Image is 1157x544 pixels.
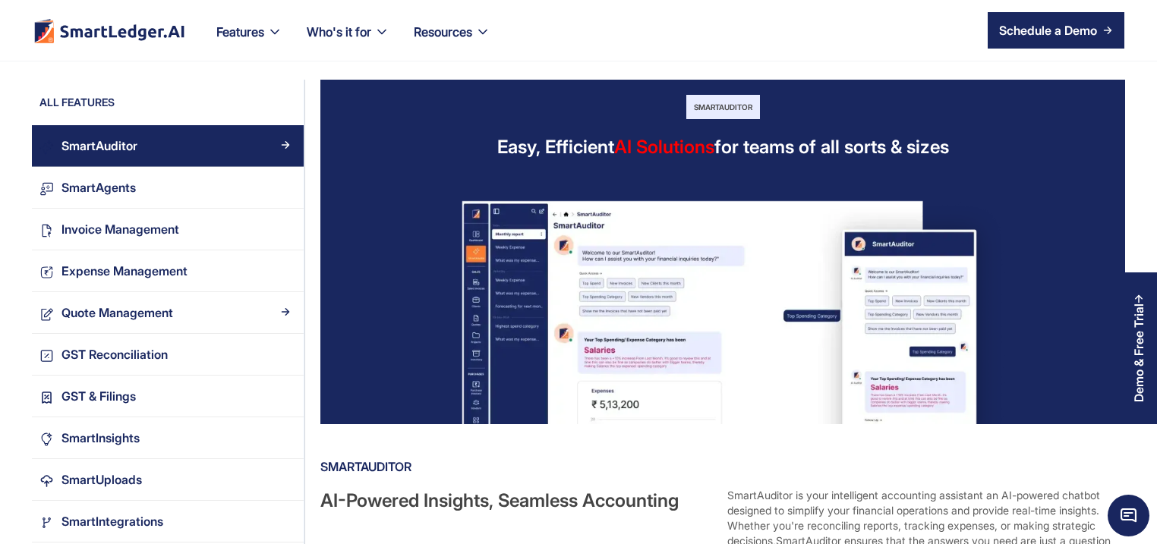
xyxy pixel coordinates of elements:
a: SmartIntegrationsArrow Right Blue [32,501,304,542]
div: Features [204,21,295,61]
div: Easy, Efficient for teams of all sorts & sizes [497,134,949,159]
div: SmartAuditor [686,95,760,119]
img: Arrow Right Blue [281,307,290,316]
img: Arrow Right Blue [281,432,290,442]
div: Resources [414,21,472,42]
img: Arrow Right Blue [281,391,290,400]
div: Expense Management [61,261,188,281]
div: SmartAgents [61,178,136,198]
span: AI Solutions [614,136,714,158]
div: SmartAuditor [61,136,137,156]
a: GST ReconciliationArrow Right Blue [32,334,304,376]
div: Demo & Free Trial [1132,303,1146,402]
img: footer logo [33,18,186,43]
div: Who's it for [307,21,371,42]
a: SmartUploadsArrow Right Blue [32,459,304,501]
img: Arrow Right Blue [281,266,290,275]
img: arrow right icon [1103,26,1112,35]
img: Arrow Right Blue [281,224,290,233]
div: SmartInsights [61,428,140,448]
a: Quote ManagementArrow Right Blue [32,292,304,334]
img: Arrow Right Blue [281,182,290,191]
div: SmartAuditor [320,454,1122,479]
div: Features [216,21,264,42]
span: Chat Widget [1108,495,1149,536]
a: GST & FilingsArrow Right Blue [32,376,304,417]
a: home [33,18,186,43]
a: SmartInsightsArrow Right Blue [32,417,304,459]
img: Arrow Right Blue [281,349,290,358]
a: Invoice ManagementArrow Right Blue [32,209,304,250]
div: GST Reconciliation [61,344,168,365]
div: SmartUploads [61,470,142,490]
div: SmartIntegrations [61,511,163,532]
div: ALL FEATURES [32,95,304,118]
img: Arrow Right Blue [281,516,290,525]
a: SmartAuditorArrow Right Blue [32,125,304,167]
div: Quote Management [61,303,173,323]
div: Resources [402,21,503,61]
img: Arrow Right Blue [281,474,290,483]
div: Who's it for [295,21,402,61]
a: SmartAgentsArrow Right Blue [32,167,304,209]
a: Schedule a Demo [988,12,1124,49]
a: Expense ManagementArrow Right Blue [32,250,304,292]
img: Arrow Right Blue [281,140,290,149]
div: GST & Filings [61,386,136,407]
div: Invoice Management [61,219,179,240]
div: Schedule a Demo [999,21,1097,39]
